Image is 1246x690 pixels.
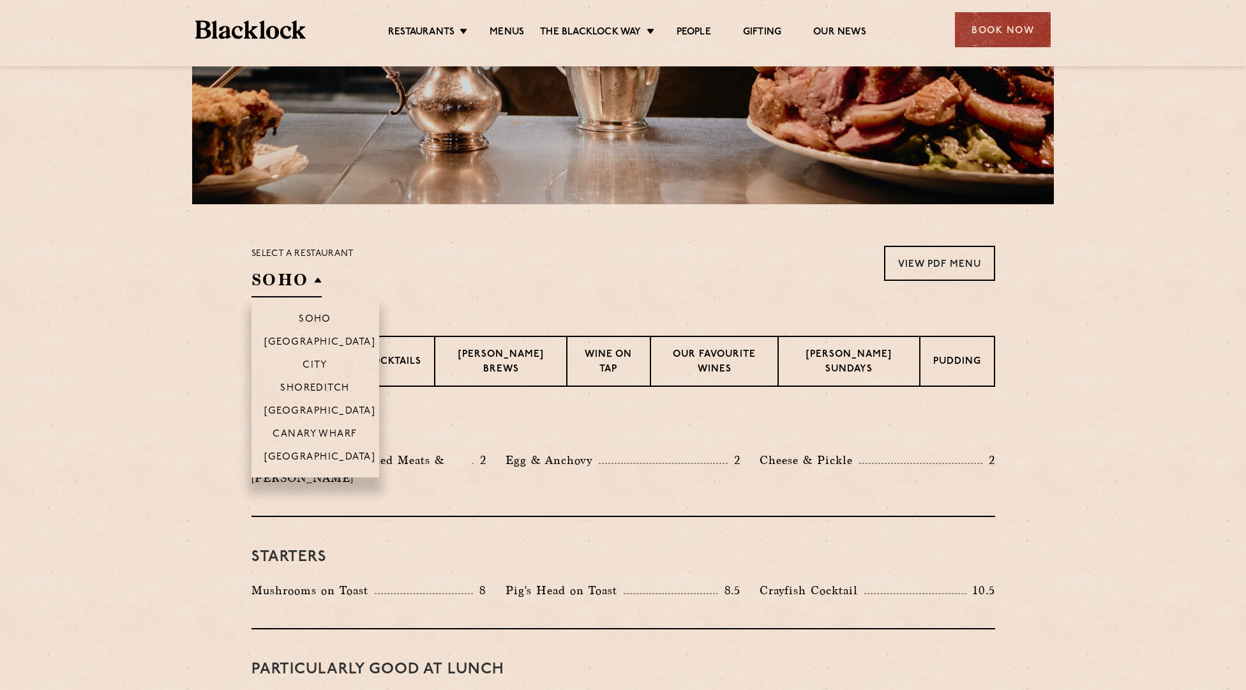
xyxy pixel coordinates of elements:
p: Select a restaurant [251,246,354,262]
p: Crayfish Cocktail [760,581,864,599]
p: [GEOGRAPHIC_DATA] [264,452,376,465]
p: [GEOGRAPHIC_DATA] [264,337,376,350]
h2: SOHO [251,269,322,297]
p: 2 [474,452,486,469]
a: Gifting [743,26,781,40]
p: 2 [982,452,995,469]
p: Canary Wharf [273,429,357,442]
p: Pig's Head on Toast [506,581,624,599]
img: BL_Textured_Logo-footer-cropped.svg [195,20,306,39]
p: Pudding [933,355,981,371]
p: [GEOGRAPHIC_DATA] [264,406,376,419]
p: 2 [728,452,740,469]
p: 8.5 [718,582,741,599]
p: [PERSON_NAME] Brews [448,348,553,378]
a: The Blacklock Way [540,26,641,40]
p: Cheese & Pickle [760,451,859,469]
p: Our favourite wines [664,348,765,378]
p: City [303,360,327,373]
p: Mushrooms on Toast [251,581,375,599]
a: Restaurants [388,26,454,40]
p: Wine on Tap [580,348,637,378]
a: Menus [490,26,524,40]
p: [PERSON_NAME] Sundays [792,348,906,378]
h3: PARTICULARLY GOOD AT LUNCH [251,661,995,678]
h3: Pre Chop Bites [251,419,995,435]
h3: Starters [251,549,995,566]
p: Soho [299,314,331,327]
p: Shoreditch [280,383,350,396]
p: 8 [473,582,486,599]
p: Egg & Anchovy [506,451,599,469]
a: View PDF Menu [884,246,995,281]
p: Cocktails [364,355,421,371]
a: People [677,26,711,40]
p: 10.5 [966,582,995,599]
a: Our News [813,26,866,40]
div: Book Now [955,12,1051,47]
